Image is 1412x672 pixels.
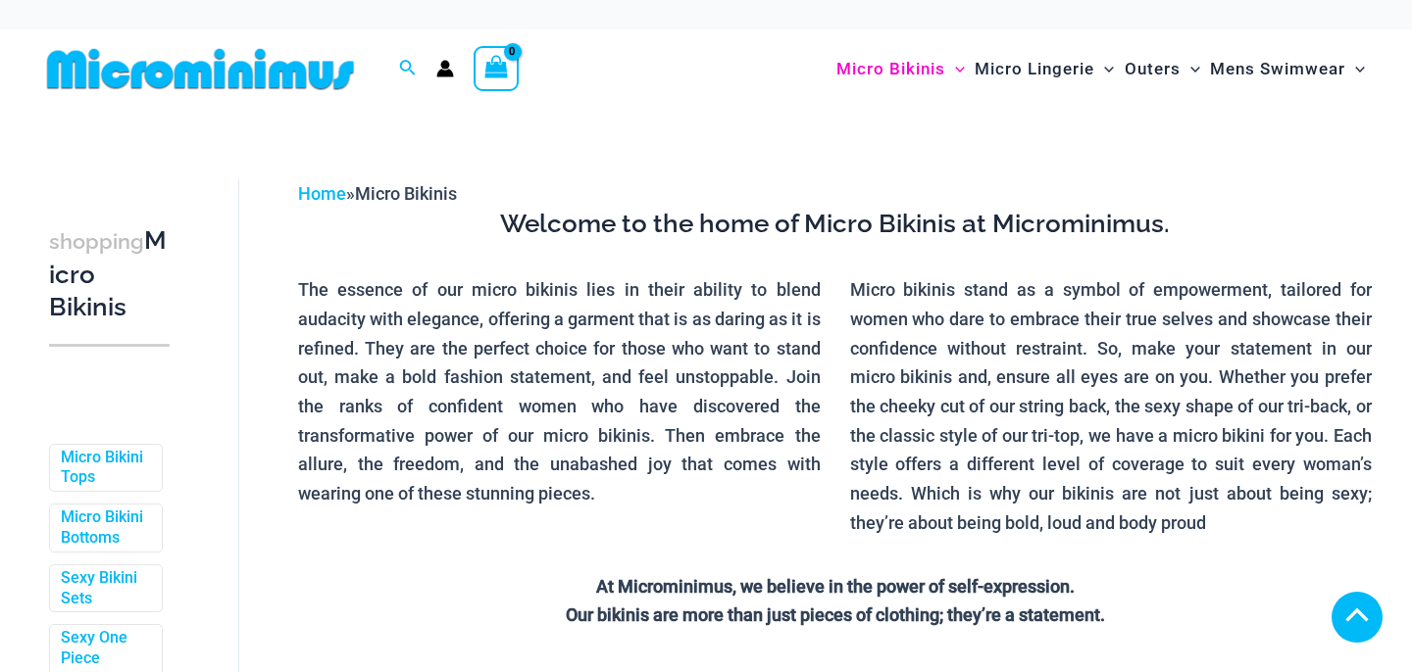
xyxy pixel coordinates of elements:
a: Account icon link [436,60,454,77]
a: Micro BikinisMenu ToggleMenu Toggle [832,39,970,99]
span: Menu Toggle [1181,44,1200,94]
p: The essence of our micro bikinis lies in their ability to blend audacity with elegance, offering ... [298,275,821,508]
span: Mens Swimwear [1210,44,1345,94]
nav: Site Navigation [829,36,1373,102]
span: » [298,183,457,204]
a: Mens SwimwearMenu ToggleMenu Toggle [1205,39,1370,99]
span: Menu Toggle [1345,44,1365,94]
a: Search icon link [399,57,417,81]
span: Outers [1125,44,1181,94]
span: Menu Toggle [945,44,965,94]
span: Menu Toggle [1094,44,1114,94]
strong: At Microminimus, we believe in the power of self-expression. [596,576,1075,597]
a: Micro Bikini Tops [61,448,147,489]
a: Sexy Bikini Sets [61,568,147,609]
span: Micro Bikinis [836,44,945,94]
a: OutersMenu ToggleMenu Toggle [1120,39,1205,99]
strong: Our bikinis are more than just pieces of clothing; they’re a statement. [566,604,1105,625]
a: View Shopping Cart, empty [474,46,519,91]
a: Micro LingerieMenu ToggleMenu Toggle [970,39,1119,99]
span: shopping [49,229,144,254]
a: Home [298,183,346,204]
h3: Welcome to the home of Micro Bikinis at Microminimus. [298,208,1372,241]
h3: Micro Bikinis [49,224,170,324]
span: Micro Lingerie [975,44,1094,94]
a: Micro Bikini Bottoms [61,507,147,549]
p: Micro bikinis stand as a symbol of empowerment, tailored for women who dare to embrace their true... [850,275,1373,537]
span: Micro Bikinis [355,183,457,204]
img: MM SHOP LOGO FLAT [39,47,362,91]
